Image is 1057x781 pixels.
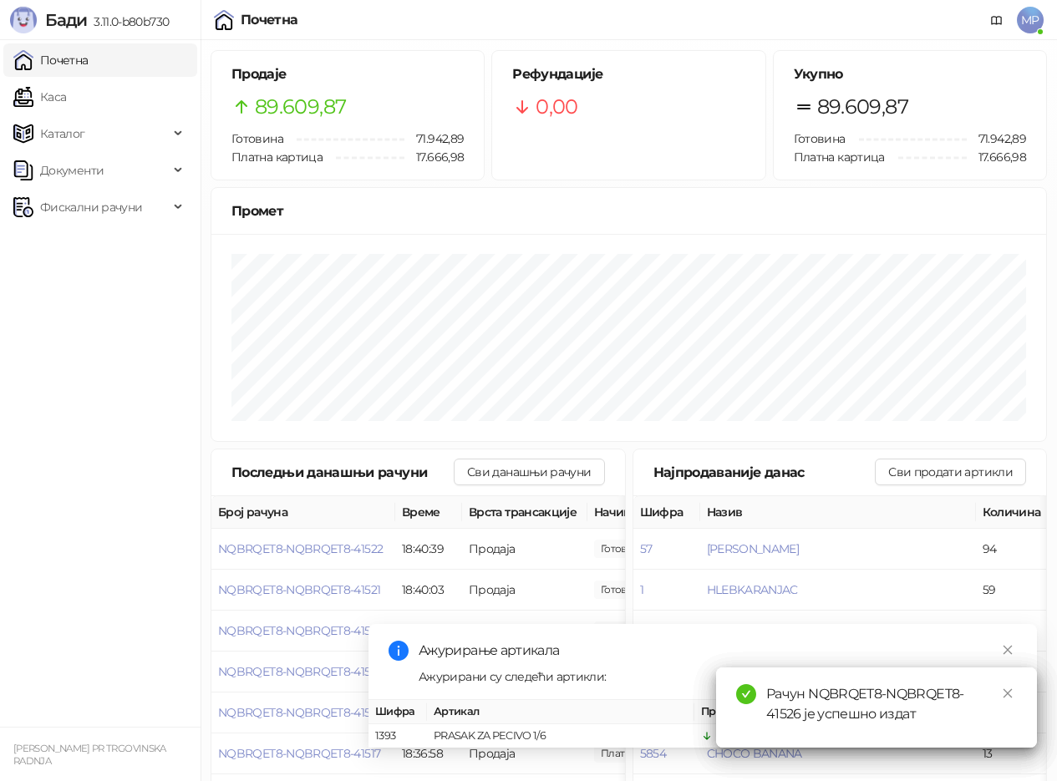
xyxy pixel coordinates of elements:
[976,611,1051,652] td: 22
[368,724,427,748] td: 1393
[40,190,142,224] span: Фискални рачуни
[512,64,744,84] h5: Рефундације
[462,496,587,529] th: Врста трансакције
[231,64,464,84] h5: Продаје
[395,611,462,652] td: 18:39:14
[419,641,1017,661] div: Ажурирање артикала
[218,541,383,556] button: NQBRQET8-NQBRQET8-41522
[13,43,89,77] a: Почетна
[1002,644,1014,656] span: close
[707,541,800,556] button: [PERSON_NAME]
[462,529,587,570] td: Продаја
[255,91,346,123] span: 89.609,87
[427,700,694,724] th: Артикал
[13,80,66,114] a: Каса
[389,641,409,661] span: info-circle
[40,117,85,150] span: Каталог
[218,623,384,638] button: NQBRQET8-NQBRQET8-41520
[87,14,169,29] span: 3.11.0-b80b730
[633,496,700,529] th: Шифра
[707,582,798,597] button: HLEBKARANJAC
[231,200,1026,221] div: Промет
[766,684,1017,724] div: Рачун NQBRQET8-NQBRQET8-41526 је успешно издат
[419,667,1017,686] div: Ажурирани су следећи артикли:
[404,129,464,148] span: 71.942,89
[640,541,653,556] button: 57
[218,705,381,720] button: NQBRQET8-NQBRQET8-41518
[395,570,462,611] td: 18:40:03
[45,10,87,30] span: Бади
[594,540,651,558] span: 208,05
[999,684,1017,702] a: Close
[967,129,1026,148] span: 71.942,89
[368,700,427,724] th: Шифра
[462,611,587,652] td: Продаја
[395,496,462,529] th: Време
[13,743,166,767] small: [PERSON_NAME] PR TRGOVINSKA RADNJA
[587,496,755,529] th: Начини плаћања
[976,529,1051,570] td: 94
[794,131,846,146] span: Готовина
[694,700,820,724] th: Промена
[983,7,1010,33] a: Документација
[427,724,694,748] td: PRASAK ZA PECIVO 1/6
[976,496,1051,529] th: Количина
[1017,7,1044,33] span: MP
[1002,687,1014,699] span: close
[10,7,37,33] img: Logo
[640,623,666,638] button: 8359
[231,131,283,146] span: Готовина
[967,148,1026,166] span: 17.666,98
[218,582,380,597] button: NQBRQET8-NQBRQET8-41521
[241,13,298,27] div: Почетна
[700,496,976,529] th: Назив
[999,641,1017,659] a: Close
[976,570,1051,611] td: 59
[231,150,323,165] span: Платна картица
[817,91,908,123] span: 89.609,87
[794,64,1026,84] h5: Укупно
[640,582,643,597] button: 1
[653,462,876,483] div: Најпродаваније данас
[462,570,587,611] td: Продаја
[736,684,756,704] span: check-circle
[404,148,464,166] span: 17.666,98
[536,91,577,123] span: 0,00
[454,459,604,485] button: Сви данашњи рачуни
[218,664,381,679] button: NQBRQET8-NQBRQET8-41519
[211,496,395,529] th: Број рачуна
[594,581,651,599] span: 196,00
[395,529,462,570] td: 18:40:39
[40,154,104,187] span: Документи
[875,459,1026,485] button: Сви продати артикли
[794,150,885,165] span: Платна картица
[707,623,782,638] button: ZAJECARSKO
[231,462,454,483] div: Последњи данашњи рачуни
[218,746,380,761] button: NQBRQET8-NQBRQET8-41517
